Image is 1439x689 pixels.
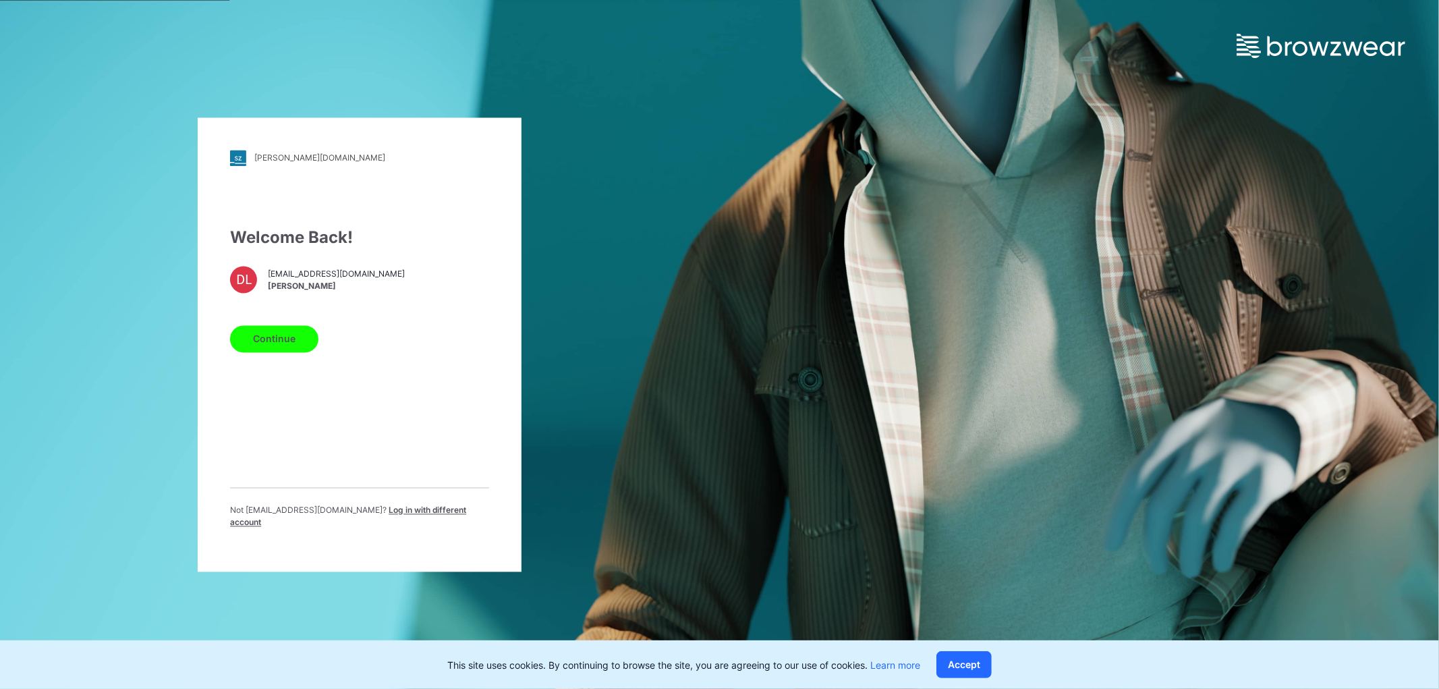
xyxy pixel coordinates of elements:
[230,504,489,528] p: Not [EMAIL_ADDRESS][DOMAIN_NAME] ?
[230,225,489,250] div: Welcome Back!
[230,150,246,166] img: stylezone-logo.562084cfcfab977791bfbf7441f1a819.svg
[230,266,257,293] div: DL
[936,651,992,678] button: Accept
[254,153,385,163] div: [PERSON_NAME][DOMAIN_NAME]
[230,150,489,166] a: [PERSON_NAME][DOMAIN_NAME]
[230,325,318,352] button: Continue
[447,658,920,672] p: This site uses cookies. By continuing to browse the site, you are agreeing to our use of cookies.
[870,659,920,671] a: Learn more
[268,269,405,281] span: [EMAIL_ADDRESS][DOMAIN_NAME]
[1237,34,1405,58] img: browzwear-logo.e42bd6dac1945053ebaf764b6aa21510.svg
[268,281,405,293] span: [PERSON_NAME]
